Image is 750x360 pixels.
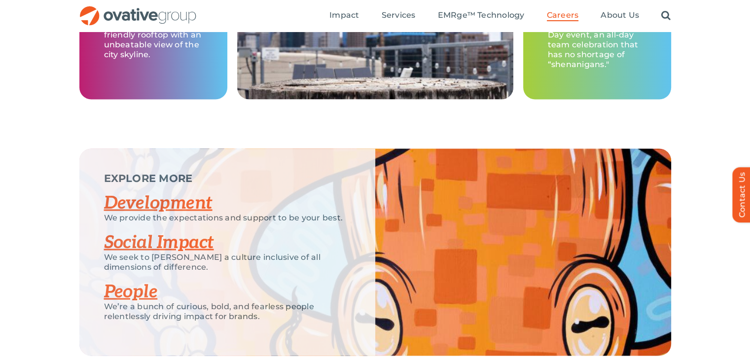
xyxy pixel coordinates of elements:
[329,10,359,21] a: Impact
[104,213,351,222] p: We provide the expectations and support to be your best.
[547,10,579,20] span: Careers
[382,10,416,20] span: Services
[104,231,214,253] a: Social Impact
[437,10,524,21] a: EMRge™ Technology
[548,0,646,70] p: Our headquarters is home to Ovative’s infamous Shenanigan’s Day event, an all-day team celebratio...
[601,10,639,21] a: About Us
[601,10,639,20] span: About Us
[104,252,351,272] p: We seek to [PERSON_NAME] a culture inclusive of all dimensions of difference.
[382,10,416,21] a: Services
[661,10,671,21] a: Search
[104,281,158,302] a: People
[329,10,359,20] span: Impact
[547,10,579,21] a: Careers
[79,5,197,14] a: OG_Full_horizontal_RGB
[437,10,524,20] span: EMRge™ Technology
[104,192,213,214] a: Development
[104,173,351,183] p: EXPLORE MORE
[104,10,203,60] p: The office boasts a [US_STATE] weather-friendly rooftop with an unbeatable view of the city skyline.
[104,301,351,321] p: We’re a bunch of curious, bold, and fearless people relentlessly driving impact for brands.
